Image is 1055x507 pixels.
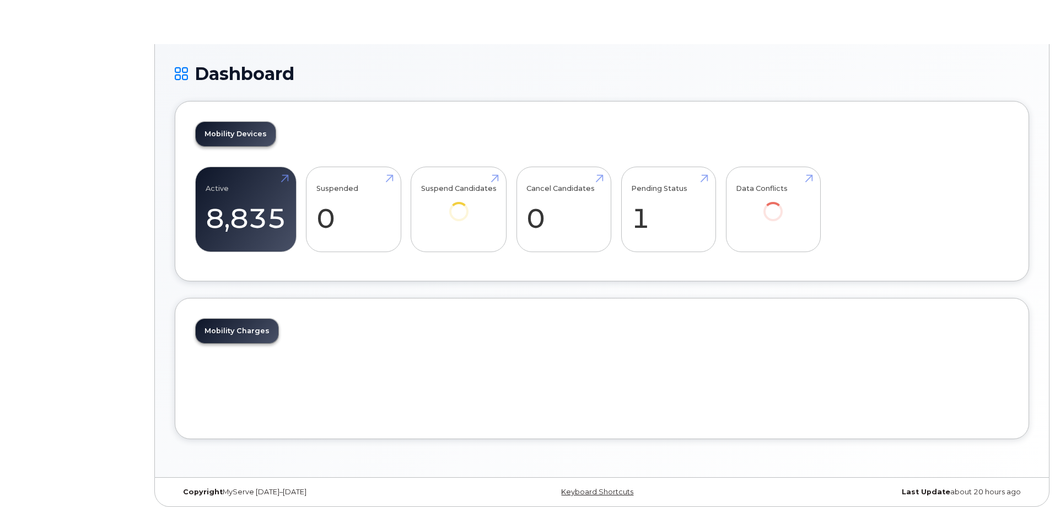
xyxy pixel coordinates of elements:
a: Suspended 0 [316,173,391,246]
a: Data Conflicts [736,173,810,237]
div: MyServe [DATE]–[DATE] [175,488,460,497]
a: Pending Status 1 [631,173,706,246]
strong: Last Update [902,488,950,496]
div: about 20 hours ago [744,488,1029,497]
a: Mobility Devices [196,122,276,146]
a: Keyboard Shortcuts [561,488,633,496]
a: Suspend Candidates [421,173,497,237]
a: Active 8,835 [206,173,286,246]
a: Mobility Charges [196,319,278,343]
a: Cancel Candidates 0 [526,173,601,246]
h1: Dashboard [175,64,1029,83]
strong: Copyright [183,488,223,496]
